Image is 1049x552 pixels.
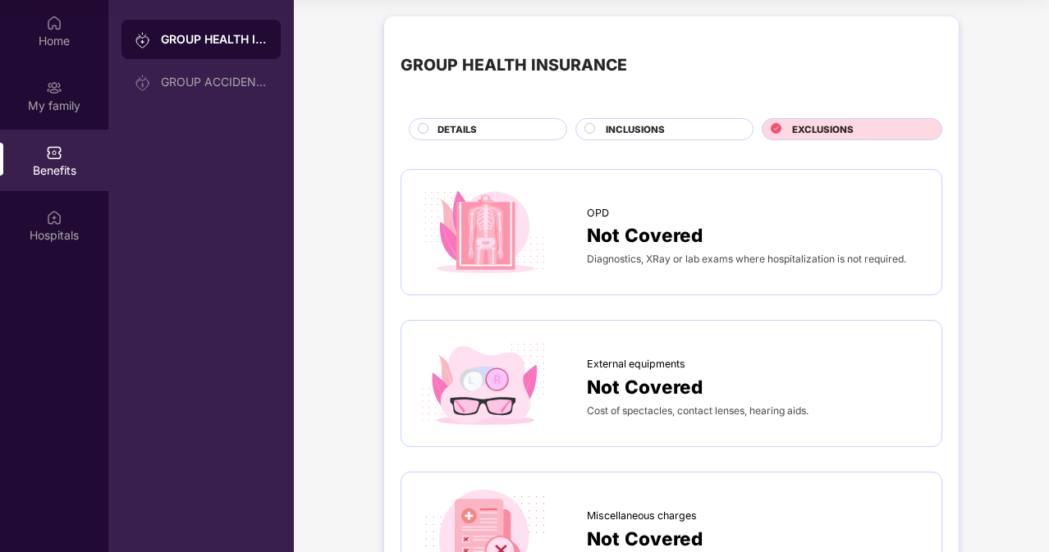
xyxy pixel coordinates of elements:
[792,122,854,137] span: EXCLUSIONS
[587,221,703,249] span: Not Covered
[437,122,477,137] span: DETAILS
[606,122,665,137] span: INCLUSIONS
[46,209,62,226] img: svg+xml;base64,PHN2ZyBpZD0iSG9zcGl0YWxzIiB4bWxucz0iaHR0cDovL3d3dy53My5vcmcvMjAwMC9zdmciIHdpZHRoPS...
[418,186,551,279] img: icon
[46,80,62,96] img: svg+xml;base64,PHN2ZyB3aWR0aD0iMjAiIGhlaWdodD0iMjAiIHZpZXdCb3g9IjAgMCAyMCAyMCIgZmlsbD0ibm9uZSIgeG...
[135,32,151,48] img: svg+xml;base64,PHN2ZyB3aWR0aD0iMjAiIGhlaWdodD0iMjAiIHZpZXdCb3g9IjAgMCAyMCAyMCIgZmlsbD0ibm9uZSIgeG...
[587,404,809,417] span: Cost of spectacles, contact lenses, hearing aids.
[418,337,551,430] img: icon
[135,75,151,91] img: svg+xml;base64,PHN2ZyB3aWR0aD0iMjAiIGhlaWdodD0iMjAiIHZpZXdCb3g9IjAgMCAyMCAyMCIgZmlsbD0ibm9uZSIgeG...
[587,253,906,265] span: Diagnostics, XRay or lab exams where hospitalization is not required.
[587,205,609,221] span: OPD
[161,31,268,48] div: GROUP HEALTH INSURANCE
[161,75,268,89] div: GROUP ACCIDENTAL INSURANCE
[46,15,62,31] img: svg+xml;base64,PHN2ZyBpZD0iSG9tZSIgeG1sbnM9Imh0dHA6Ly93d3cudzMub3JnLzIwMDAvc3ZnIiB3aWR0aD0iMjAiIG...
[587,372,703,401] span: Not Covered
[587,508,697,524] span: Miscellaneous charges
[587,356,685,372] span: External equipments
[401,52,627,78] div: GROUP HEALTH INSURANCE
[46,144,62,161] img: svg+xml;base64,PHN2ZyBpZD0iQmVuZWZpdHMiIHhtbG5zPSJodHRwOi8vd3d3LnczLm9yZy8yMDAwL3N2ZyIgd2lkdGg9Ij...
